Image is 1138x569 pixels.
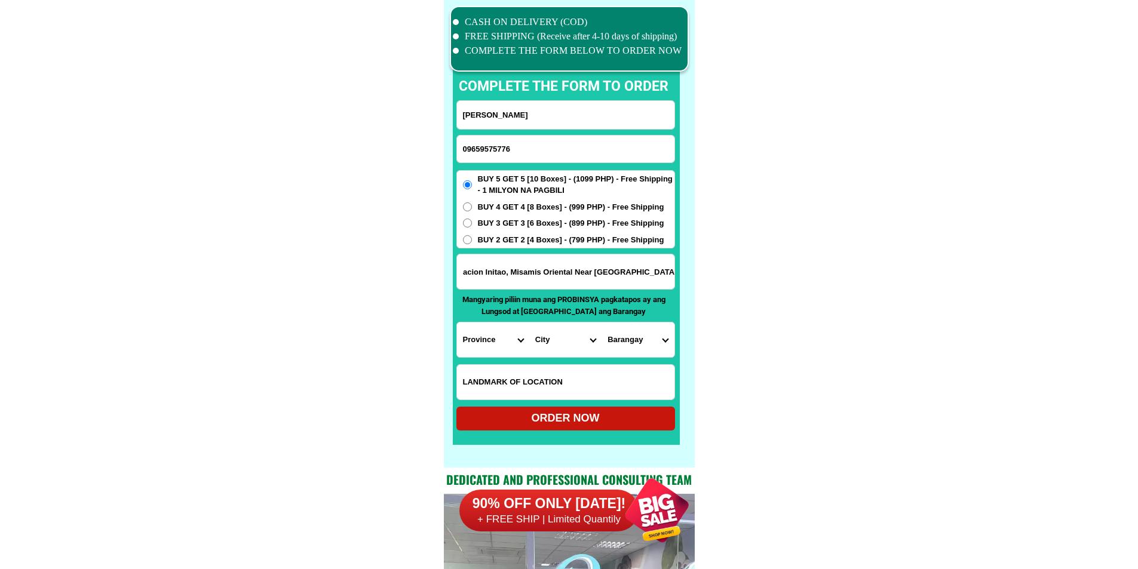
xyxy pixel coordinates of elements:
input: BUY 3 GET 3 [6 Boxes] - (899 PHP) - Free Shipping [463,219,472,227]
span: BUY 4 GET 4 [8 Boxes] - (999 PHP) - Free Shipping [478,201,664,213]
h6: 90% OFF ONLY [DATE]! [459,495,639,513]
li: COMPLETE THE FORM BELOW TO ORDER NOW [453,44,682,58]
li: FREE SHIPPING (Receive after 4-10 days of shipping) [453,29,682,44]
p: complete the form to order [447,76,680,97]
input: Input full_name [457,101,674,129]
input: BUY 4 GET 4 [8 Boxes] - (999 PHP) - Free Shipping [463,202,472,211]
span: BUY 2 GET 2 [4 Boxes] - (799 PHP) - Free Shipping [478,234,664,246]
input: Input phone_number [457,136,674,162]
select: Select district [529,322,602,357]
div: ORDER NOW [456,410,675,426]
span: BUY 5 GET 5 [10 Boxes] - (1099 PHP) - Free Shipping - 1 MILYON NA PAGBILI [478,173,674,196]
p: Mangyaring piliin muna ang PROBINSYA pagkatapos ay ang Lungsod at [GEOGRAPHIC_DATA] ang Barangay [456,294,671,317]
h2: Dedicated and professional consulting team [444,470,695,488]
select: Select province [457,322,529,357]
input: Input LANDMARKOFLOCATION [457,365,674,399]
input: Input address [457,254,674,289]
input: BUY 2 GET 2 [4 Boxes] - (799 PHP) - Free Shipping [463,235,472,244]
span: BUY 3 GET 3 [6 Boxes] - (899 PHP) - Free Shipping [478,217,664,229]
input: BUY 5 GET 5 [10 Boxes] - (1099 PHP) - Free Shipping - 1 MILYON NA PAGBILI [463,180,472,189]
li: CASH ON DELIVERY (COD) [453,15,682,29]
select: Select commune [602,322,674,357]
h6: + FREE SHIP | Limited Quantily [459,513,639,526]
